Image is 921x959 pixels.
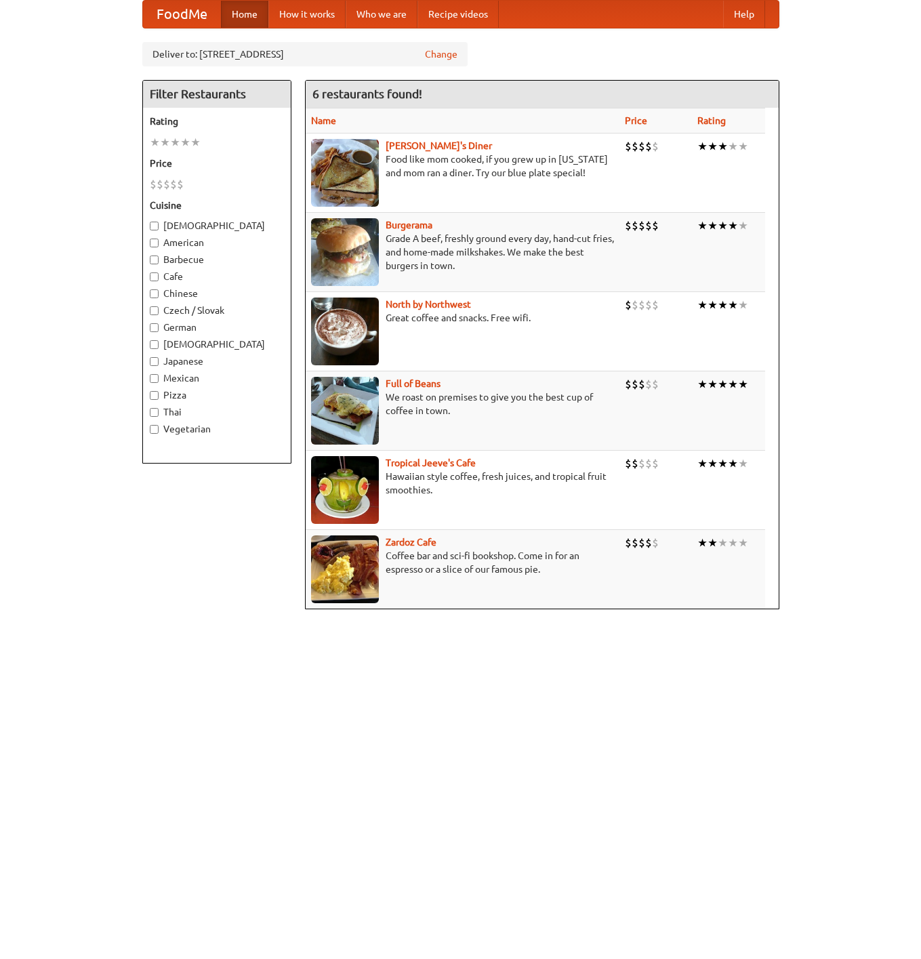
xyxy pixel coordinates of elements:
[723,1,765,28] a: Help
[170,177,177,192] li: $
[632,139,638,154] li: $
[625,535,632,550] li: $
[697,218,708,233] li: ★
[150,289,159,298] input: Chinese
[150,306,159,315] input: Czech / Slovak
[728,535,738,550] li: ★
[708,298,718,312] li: ★
[346,1,417,28] a: Who we are
[150,115,284,128] h5: Rating
[638,139,645,154] li: $
[150,222,159,230] input: [DEMOGRAPHIC_DATA]
[311,549,614,576] p: Coffee bar and sci-fi bookshop. Come in for an espresso or a slice of our famous pie.
[170,135,180,150] li: ★
[311,218,379,286] img: burgerama.jpg
[150,253,284,266] label: Barbecue
[386,537,436,548] a: Zardoz Cafe
[150,374,159,383] input: Mexican
[708,139,718,154] li: ★
[718,535,728,550] li: ★
[718,298,728,312] li: ★
[386,457,476,468] a: Tropical Jeeve's Cafe
[728,456,738,471] li: ★
[150,323,159,332] input: German
[652,139,659,154] li: $
[150,321,284,334] label: German
[728,298,738,312] li: ★
[386,378,441,389] b: Full of Beans
[311,311,614,325] p: Great coffee and snacks. Free wifi.
[697,377,708,392] li: ★
[311,298,379,365] img: north.jpg
[150,391,159,400] input: Pizza
[150,219,284,232] label: [DEMOGRAPHIC_DATA]
[150,177,157,192] li: $
[312,87,422,100] ng-pluralize: 6 restaurants found!
[150,340,159,349] input: [DEMOGRAPHIC_DATA]
[632,218,638,233] li: $
[638,298,645,312] li: $
[150,239,159,247] input: American
[718,456,728,471] li: ★
[652,218,659,233] li: $
[632,535,638,550] li: $
[738,139,748,154] li: ★
[311,139,379,207] img: sallys.jpg
[150,405,284,419] label: Thai
[625,115,647,126] a: Price
[150,272,159,281] input: Cafe
[386,299,471,310] a: North by Northwest
[718,139,728,154] li: ★
[150,199,284,212] h5: Cuisine
[150,357,159,366] input: Japanese
[625,298,632,312] li: $
[738,298,748,312] li: ★
[697,535,708,550] li: ★
[738,377,748,392] li: ★
[386,140,492,151] a: [PERSON_NAME]'s Diner
[311,456,379,524] img: jeeves.jpg
[150,270,284,283] label: Cafe
[708,456,718,471] li: ★
[221,1,268,28] a: Home
[728,139,738,154] li: ★
[625,139,632,154] li: $
[190,135,201,150] li: ★
[708,377,718,392] li: ★
[632,377,638,392] li: $
[163,177,170,192] li: $
[150,338,284,351] label: [DEMOGRAPHIC_DATA]
[728,218,738,233] li: ★
[150,388,284,402] label: Pizza
[738,456,748,471] li: ★
[652,535,659,550] li: $
[645,456,652,471] li: $
[645,298,652,312] li: $
[625,218,632,233] li: $
[150,157,284,170] h5: Price
[708,218,718,233] li: ★
[697,115,726,126] a: Rating
[311,390,614,417] p: We roast on premises to give you the best cup of coffee in town.
[425,47,457,61] a: Change
[632,456,638,471] li: $
[697,298,708,312] li: ★
[143,1,221,28] a: FoodMe
[632,298,638,312] li: $
[697,456,708,471] li: ★
[143,81,291,108] h4: Filter Restaurants
[697,139,708,154] li: ★
[311,115,336,126] a: Name
[150,354,284,368] label: Japanese
[386,220,432,230] a: Burgerama
[177,177,184,192] li: $
[645,535,652,550] li: $
[142,42,468,66] div: Deliver to: [STREET_ADDRESS]
[738,535,748,550] li: ★
[652,298,659,312] li: $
